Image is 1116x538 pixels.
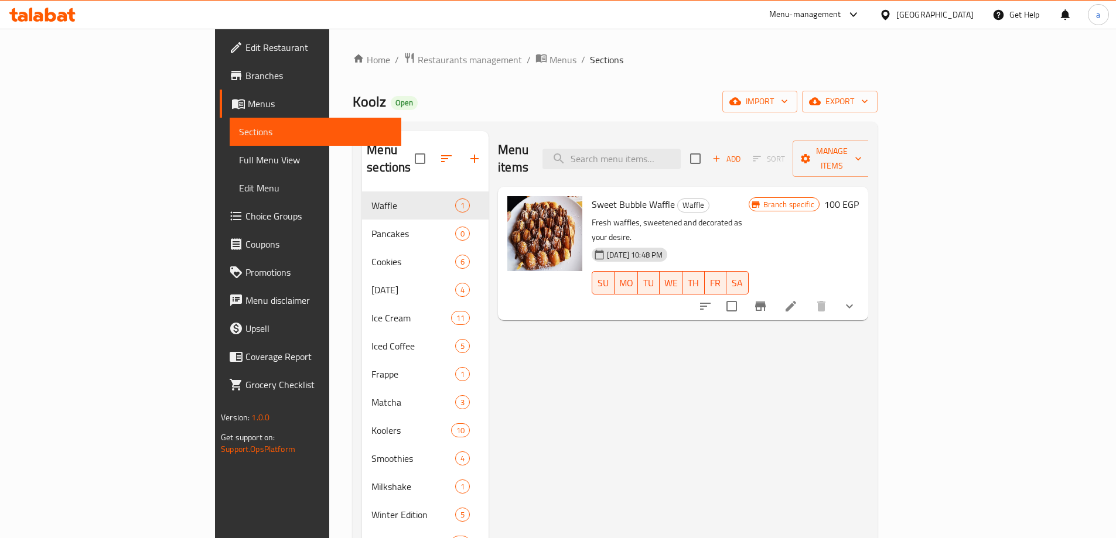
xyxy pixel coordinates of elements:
[371,367,455,381] span: Frappe
[619,275,633,292] span: MO
[726,271,749,294] button: SA
[245,293,392,307] span: Menu disclaimer
[460,145,489,173] button: Add section
[353,52,878,67] nav: breadcrumb
[371,227,455,241] span: Pancakes
[456,285,469,296] span: 4
[362,501,489,529] div: Winter Edition5
[245,378,392,392] span: Grocery Checklist
[732,94,788,109] span: import
[362,220,489,248] div: Pancakes0
[362,388,489,416] div: Matcha3
[371,479,455,494] span: Milkshake
[456,369,469,380] span: 1
[691,292,719,320] button: sort-choices
[456,397,469,408] span: 3
[535,52,576,67] a: Menus
[769,8,841,22] div: Menu-management
[362,444,489,472] div: Smoothies4
[362,360,489,388] div: Frappe1
[456,200,469,211] span: 1
[709,275,722,292] span: FR
[455,283,470,297] div: items
[371,339,455,353] span: Iced Coffee
[371,311,451,325] span: Ice Cream
[418,53,522,67] span: Restaurants management
[408,146,432,171] span: Select all sections
[362,332,489,360] div: Iced Coffee5
[811,94,868,109] span: export
[251,410,269,425] span: 1.0.0
[248,97,392,111] span: Menus
[759,199,819,210] span: Branch specific
[362,304,489,332] div: Ice Cream11
[456,453,469,464] span: 4
[362,248,489,276] div: Cookies6
[664,275,678,292] span: WE
[456,481,469,492] span: 1
[592,215,749,245] p: Fresh waffles, sweetened and decorated as your desire.
[220,202,401,230] a: Choice Groups
[896,8,974,21] div: [GEOGRAPHIC_DATA]
[746,292,774,320] button: Branch-specific-item
[835,292,864,320] button: show more
[245,321,392,335] span: Upsell
[245,265,392,279] span: Promotions
[362,191,489,220] div: Waffle1
[542,149,681,169] input: search
[602,249,667,261] span: [DATE] 10:48 PM
[220,371,401,399] a: Grocery Checklist
[432,145,460,173] span: Sort sections
[802,144,862,173] span: Manage items
[807,292,835,320] button: delete
[391,98,418,108] span: Open
[220,258,401,286] a: Promotions
[220,342,401,371] a: Coverage Report
[842,299,856,313] svg: Show Choices
[371,423,451,437] span: Koolers
[581,53,585,67] li: /
[220,314,401,342] a: Upsell
[371,198,455,213] div: Waffle
[683,146,708,171] span: Select section
[455,508,470,522] div: items
[221,430,275,445] span: Get support on:
[824,196,859,213] h6: 100 EGP
[527,53,531,67] li: /
[245,237,392,251] span: Coupons
[455,339,470,353] div: items
[711,152,742,166] span: Add
[705,271,727,294] button: FR
[220,230,401,258] a: Coupons
[784,299,798,313] a: Edit menu item
[708,150,745,168] span: Add item
[371,508,455,522] span: Winter Edition
[708,150,745,168] button: Add
[239,153,392,167] span: Full Menu View
[221,441,295,457] a: Support.OpsPlatform
[677,198,709,213] div: Waffle
[451,423,470,437] div: items
[245,209,392,223] span: Choice Groups
[722,91,797,112] button: import
[371,395,455,409] div: Matcha
[802,91,878,112] button: export
[682,271,705,294] button: TH
[455,479,470,494] div: items
[456,509,469,520] span: 5
[371,451,455,465] span: Smoothies
[239,125,392,139] span: Sections
[731,275,744,292] span: SA
[793,141,871,177] button: Manage items
[220,286,401,314] a: Menu disclaimer
[455,367,470,381] div: items
[456,228,469,239] span: 0
[592,271,614,294] button: SU
[371,283,455,297] span: [DATE]
[498,141,528,176] h2: Menu items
